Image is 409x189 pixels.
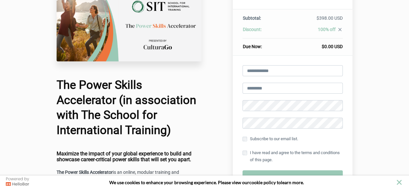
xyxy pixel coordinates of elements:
strong: The Power Skills Accelerator [57,170,113,175]
span: 100% off [318,27,336,32]
th: Due Now: [242,38,285,50]
i: close [337,27,343,32]
h4: Maximize the impact of your global experience to build and showcase career-critical power skills ... [57,151,201,162]
a: close [336,27,343,34]
input: I have read and agree to the terms and conditions of this page. [242,151,247,155]
label: I have read and agree to the terms and conditions of this page. [242,149,343,163]
strong: to [277,180,281,185]
h1: The Power Skills Accelerator (in association with The School for International Training) [57,78,201,138]
span: Subtotal: [242,16,261,21]
input: Subscribe to our email list. [242,137,247,141]
button: close [395,178,403,186]
td: $398.00 USD [285,15,343,26]
th: Discount: [242,26,285,38]
span: We use cookies to enhance your browsing experience. Please view our [109,180,249,185]
span: $0.00 USD [322,44,343,49]
span: learn more. [281,180,304,185]
label: Subscribe to our email list. [242,135,298,142]
a: cookie policy [249,180,276,185]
